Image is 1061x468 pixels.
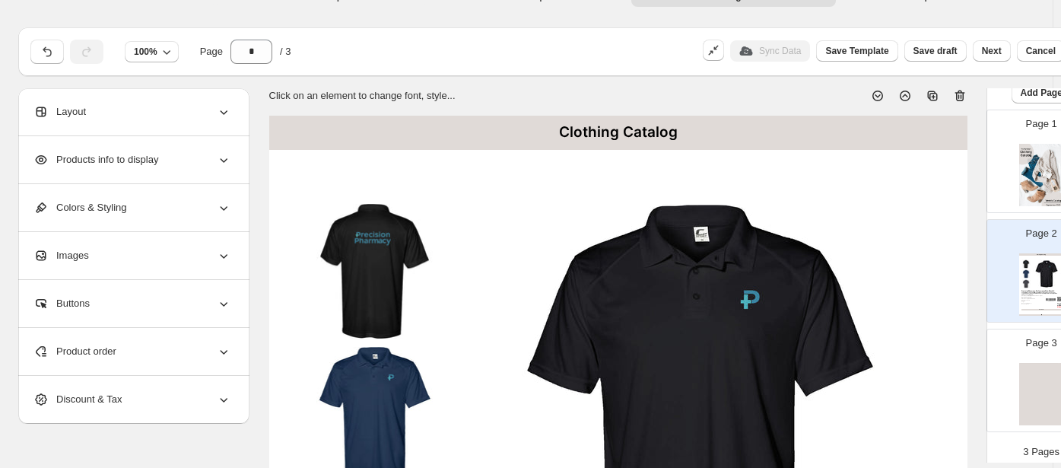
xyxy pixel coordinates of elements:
[1021,298,1046,299] div: Stock Quantity: 999999999
[1021,301,1046,301] div: Weight: 0
[982,45,1002,57] span: Next
[269,88,456,103] p: Click on an element to change font, style...
[33,344,116,359] span: Product order
[1026,336,1057,351] p: Page 3
[1026,116,1057,132] p: Page 1
[904,40,967,62] button: Save draft
[33,104,86,119] span: Layout
[1023,444,1059,460] p: 3 Pages
[33,152,158,167] span: Products info to display
[816,40,897,62] button: Save Template
[1046,298,1056,301] img: barcode
[125,41,179,62] button: 100%
[1041,305,1061,307] div: $ 18.00
[200,44,223,59] span: Page
[134,46,157,58] span: 100%
[280,44,291,59] span: / 3
[1021,304,1046,304] div: Barcode №: null
[1021,259,1031,269] img: secondaryImage
[33,248,89,263] span: Images
[298,204,450,338] img: secondaryImage
[1041,303,1061,304] div: $ 31.58
[973,40,1011,62] button: Next
[1021,269,1031,279] img: secondaryImage
[825,45,888,57] span: Save Template
[913,45,958,57] span: Save draft
[1021,301,1046,302] div: Tags:
[1021,298,1046,298] div: S, M, L, XL, 2XL, 3XL, 4XL
[1021,292,1057,296] div: This Performance Polo is a terrific option for teams, organizations, or even a day out on the Gol...
[1026,226,1057,241] p: Page 2
[1021,295,1046,298] div: Black, Graphite, White, [GEOGRAPHIC_DATA] Blue, Navy Blue, Purple, Ro...
[33,296,90,311] span: Buttons
[1041,307,1061,308] div: $ 18.00
[1041,304,1061,306] div: $ null
[1026,45,1056,57] span: Cancel
[33,200,126,215] span: Colors & Styling
[1021,279,1031,288] img: secondaryImage
[269,116,967,150] div: Clothing Catalog
[33,392,122,407] span: Discount & Tax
